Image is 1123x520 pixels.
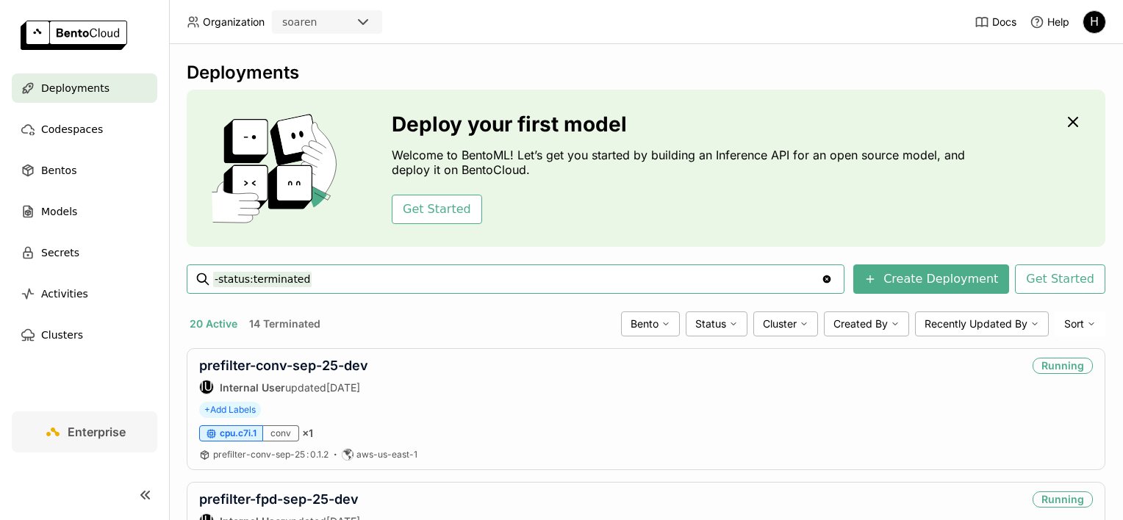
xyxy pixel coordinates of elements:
span: Help [1047,15,1069,29]
button: Create Deployment [853,264,1009,294]
button: 20 Active [187,314,240,333]
span: Status [695,317,726,331]
a: Secrets [12,238,157,267]
svg: Clear value [821,273,833,285]
div: Sort [1055,311,1105,336]
div: Recently Updated By [915,311,1049,336]
a: prefilter-conv-sep-25:0.1.2 [213,449,329,461]
span: Sort [1064,317,1084,331]
p: Welcome to BentoML! Let’s get you started by building an Inference API for an open source model, ... [392,148,972,177]
span: Codespaces [41,120,103,138]
div: h0akoisn5opggd859j2zve66u2a2 [1083,10,1106,34]
span: Deployments [41,79,110,97]
div: Bento [621,311,680,336]
span: +Add Labels [199,402,261,418]
div: Deployments [187,62,1105,84]
span: Docs [992,15,1016,29]
img: logo [21,21,127,50]
input: Search [213,267,821,291]
button: Get Started [392,195,482,224]
h3: Deploy your first model [392,112,972,136]
strong: Internal User [220,381,285,394]
div: updated [199,380,368,394]
div: Running [1033,358,1093,374]
a: Codespaces [12,115,157,144]
div: Status [686,311,747,336]
span: Recently Updated By [925,317,1027,331]
span: prefilter-conv-sep-25 0.1.2 [213,449,329,460]
span: Bentos [41,162,76,179]
span: aws-us-east-1 [356,449,417,461]
span: × 1 [302,427,313,440]
a: prefilter-fpd-sep-25-dev [199,491,359,507]
button: 14 Terminated [246,314,323,333]
span: Models [41,203,77,220]
a: Deployments [12,73,157,103]
a: prefilter-conv-sep-25-dev [199,358,368,373]
span: Clusters [41,326,83,344]
span: : [306,449,309,460]
span: Cluster [763,317,797,331]
span: cpu.c7i.1 [220,427,256,439]
div: Help [1030,15,1069,29]
a: Clusters [12,320,157,350]
a: Activities [12,279,157,308]
span: Organization [203,15,265,29]
img: cover onboarding [198,113,356,223]
span: Bento [631,317,659,331]
div: Cluster [753,311,818,336]
a: Docs [975,15,1016,29]
input: Selected soaren. [318,15,320,30]
button: Get Started [1015,264,1105,294]
div: Internal User [199,380,214,394]
div: conv [263,425,299,441]
a: Enterprise [12,411,157,452]
span: Activities [41,285,88,303]
span: [DATE] [326,381,360,394]
div: soaren [282,15,317,29]
div: Created By [824,311,909,336]
a: Models [12,197,157,226]
div: H [1083,11,1105,33]
span: Secrets [41,244,79,261]
div: IU [200,380,213,394]
div: Running [1033,491,1093,508]
span: Created By [833,317,888,331]
span: Enterprise [68,425,126,439]
a: Bentos [12,156,157,185]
